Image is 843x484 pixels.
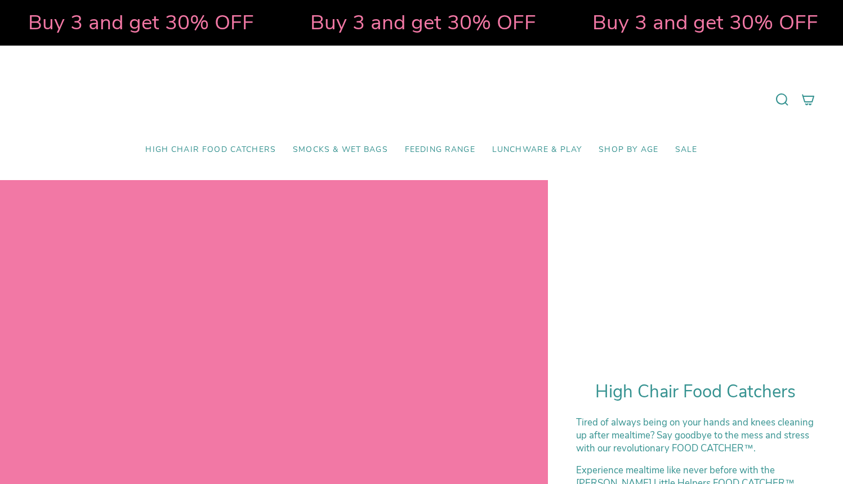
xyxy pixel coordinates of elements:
span: Shop by Age [599,145,658,155]
h1: High Chair Food Catchers [576,382,815,402]
a: Shop by Age [590,137,667,163]
strong: Buy 3 and get 30% OFF [590,8,815,37]
a: Smocks & Wet Bags [284,137,396,163]
span: Smocks & Wet Bags [293,145,388,155]
a: Lunchware & Play [484,137,590,163]
a: High Chair Food Catchers [137,137,284,163]
a: SALE [667,137,706,163]
span: Lunchware & Play [492,145,582,155]
span: High Chair Food Catchers [145,145,276,155]
p: Tired of always being on your hands and knees cleaning up after mealtime? Say goodbye to the mess... [576,416,815,455]
a: Feeding Range [396,137,484,163]
span: Feeding Range [405,145,475,155]
span: SALE [675,145,698,155]
a: Mumma’s Little Helpers [324,62,519,137]
strong: Buy 3 and get 30% OFF [25,8,251,37]
strong: Buy 3 and get 30% OFF [307,8,533,37]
